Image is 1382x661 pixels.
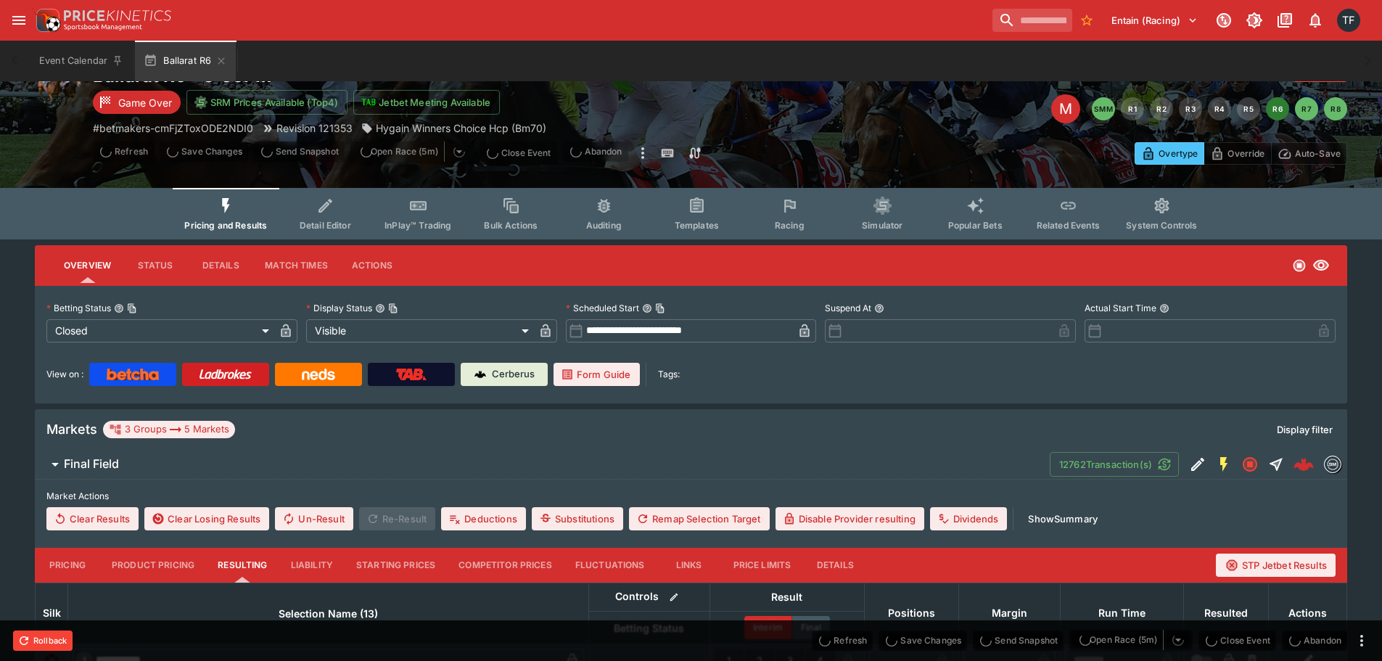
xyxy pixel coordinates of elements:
[1237,451,1263,477] button: Closed
[1227,146,1264,161] p: Override
[306,319,534,342] div: Visible
[1268,583,1346,644] th: Actions
[46,507,139,530] button: Clear Results
[35,65,81,111] img: horse_racing.png
[958,583,1060,644] th: Margin
[586,220,622,231] span: Auditing
[1159,303,1169,313] button: Actual Start Time
[441,507,526,530] button: Deductions
[1075,9,1098,32] button: No Bookmarks
[1295,146,1341,161] p: Auto-Save
[384,220,451,231] span: InPlay™ Trading
[186,90,347,115] button: SRM Prices Available (Top4)
[93,120,253,136] p: Copy To Clipboard
[135,41,236,81] button: Ballarat R6
[345,548,447,583] button: Starting Prices
[263,605,394,623] span: Selection Name (13)
[13,631,73,651] button: Rollback
[46,302,111,314] p: Betting Status
[46,363,83,386] label: View on :
[1211,451,1237,477] button: SGM Enabled
[1263,451,1289,477] button: Straight
[1085,302,1156,314] p: Actual Start Time
[32,6,61,35] img: PriceKinetics Logo
[554,363,640,386] a: Form Guide
[655,303,665,313] button: Copy To Clipboard
[359,507,435,530] span: Re-Result
[1050,452,1179,477] button: 12762Transaction(s)
[109,421,229,438] div: 3 Groups 5 Markets
[1103,9,1206,32] button: Select Tenant
[35,548,100,583] button: Pricing
[1325,456,1341,472] img: betmakers
[184,220,267,231] span: Pricing and Results
[1183,583,1268,644] th: Resulted
[657,548,722,583] button: Links
[1282,632,1347,646] span: Mark an event as closed and abandoned.
[1150,97,1173,120] button: R2
[1135,142,1347,165] div: Start From
[948,220,1003,231] span: Popular Bets
[588,583,709,611] th: Controls
[1324,456,1341,473] div: betmakers
[127,303,137,313] button: Copy To Clipboard
[1271,142,1347,165] button: Auto-Save
[1293,454,1314,475] div: 58d69636-9efa-4a74-a6d5-d997a5ecbede
[123,248,188,283] button: Status
[375,303,385,313] button: Display StatusCopy To Clipboard
[1126,220,1197,231] span: System Controls
[1069,630,1193,650] div: split button
[118,95,172,110] p: Game Over
[361,95,376,110] img: jetbet-logo.svg
[802,548,868,583] button: Details
[353,90,500,115] button: Jetbet Meeting Available
[46,319,274,342] div: Closed
[598,620,700,637] span: Betting Status
[64,10,171,21] img: PriceKinetics
[350,141,474,162] div: split button
[46,485,1336,507] label: Market Actions
[1266,97,1289,120] button: R6
[532,507,623,530] button: Substitutions
[1293,454,1314,475] img: logo-cerberus--red.svg
[1211,7,1237,33] button: Connected to PK
[1353,632,1370,649] button: more
[1216,554,1336,577] button: STP Jetbet Results
[825,302,871,314] p: Suspend At
[306,302,372,314] p: Display Status
[114,303,124,313] button: Betting StatusCopy To Clipboard
[279,548,345,583] button: Liability
[206,548,279,583] button: Resulting
[1037,220,1100,231] span: Related Events
[992,9,1072,32] input: search
[634,141,651,165] button: more
[107,369,159,380] img: Betcha
[862,220,902,231] span: Simulator
[276,120,353,136] p: Revision 121353
[1051,94,1080,123] div: Edit Meeting
[396,369,427,380] img: TabNZ
[564,548,657,583] button: Fluctuations
[675,220,719,231] span: Templates
[1302,7,1328,33] button: Notifications
[64,456,119,472] h6: Final Field
[642,303,652,313] button: Scheduled StartCopy To Clipboard
[1324,97,1347,120] button: R8
[1060,583,1183,644] th: Run Time
[792,616,830,639] button: Final
[447,548,564,583] button: Competitor Prices
[46,421,97,438] h5: Markets
[1092,97,1115,120] button: SMM
[275,507,353,530] span: Un-Result
[1092,97,1347,120] nav: pagination navigation
[1241,456,1259,473] svg: Closed
[566,302,639,314] p: Scheduled Start
[474,369,486,380] img: Cerberus
[35,450,1050,479] button: Final Field
[930,507,1007,530] button: Dividends
[1159,146,1198,161] p: Overtype
[6,7,32,33] button: open drawer
[709,583,864,611] th: Result
[484,220,538,231] span: Bulk Actions
[665,588,683,607] button: Bulk edit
